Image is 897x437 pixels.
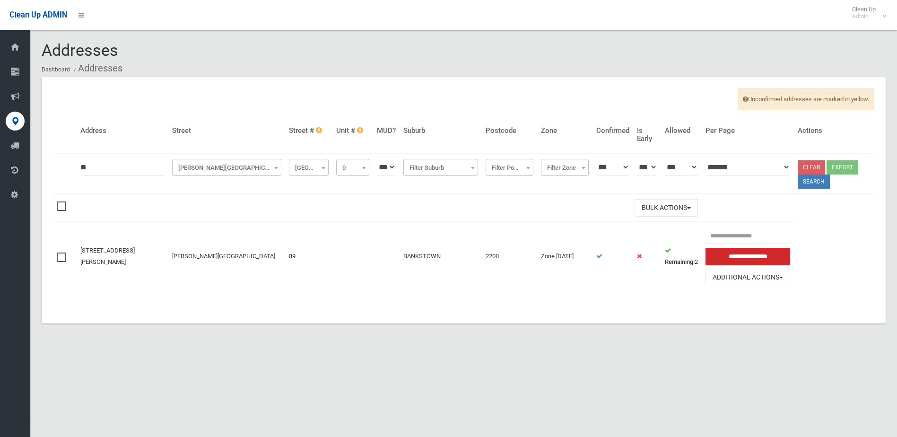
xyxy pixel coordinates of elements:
[172,159,281,176] span: Jacobs Street (BANKSTOWN)
[377,127,396,135] h4: MUD?
[798,160,825,175] a: Clear
[336,159,369,176] span: 0
[488,161,531,175] span: Filter Postcode
[339,161,367,175] span: 0
[291,161,326,175] span: Filter Street #
[637,127,657,142] h4: Is Early
[541,159,589,176] span: Filter Zone
[705,127,791,135] h4: Per Page
[635,199,698,217] button: Bulk Actions
[596,127,629,135] h4: Confirmed
[403,127,478,135] h4: Suburb
[541,127,589,135] h4: Zone
[80,247,135,265] a: [STREET_ADDRESS][PERSON_NAME]
[80,127,165,135] h4: Address
[798,175,830,189] button: Search
[336,127,369,135] h4: Unit #
[798,127,871,135] h4: Actions
[537,222,592,291] td: Zone [DATE]
[827,160,858,175] button: Export
[400,222,482,291] td: BANKSTOWN
[486,159,533,176] span: Filter Postcode
[9,10,67,19] span: Clean Up ADMIN
[172,127,281,135] h4: Street
[285,222,332,291] td: 89
[543,161,586,175] span: Filter Zone
[847,6,885,20] span: Clean Up
[174,161,279,175] span: Jacobs Street (BANKSTOWN)
[738,88,874,110] span: Unconfirmed addresses are marked in yellow.
[705,269,791,286] button: Additional Actions
[42,41,118,60] span: Addresses
[71,60,122,77] li: Addresses
[168,222,285,291] td: [PERSON_NAME][GEOGRAPHIC_DATA]
[661,222,702,291] td: 2
[289,159,329,176] span: Filter Street #
[289,127,329,135] h4: Street #
[482,222,537,291] td: 2200
[403,159,478,176] span: Filter Suburb
[665,258,695,265] strong: Remaining:
[665,127,698,135] h4: Allowed
[42,66,70,73] a: Dashboard
[486,127,533,135] h4: Postcode
[406,161,476,175] span: Filter Suburb
[852,13,876,20] small: Admin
